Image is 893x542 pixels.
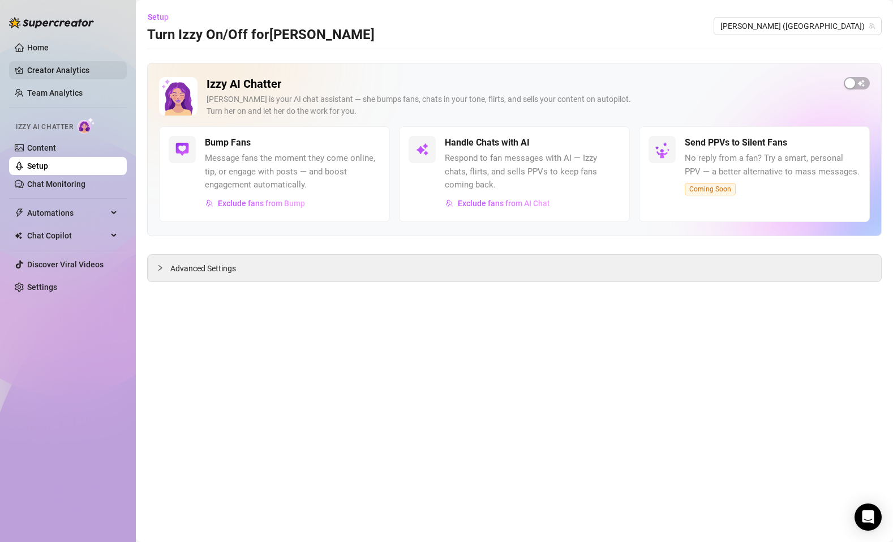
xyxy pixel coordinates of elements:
[415,143,429,156] img: svg%3e
[15,232,22,240] img: Chat Copilot
[458,199,550,208] span: Exclude fans from AI Chat
[205,194,306,212] button: Exclude fans from Bump
[445,152,620,192] span: Respond to fan messages with AI — Izzy chats, flirts, and sells PPVs to keep fans coming back.
[9,17,94,28] img: logo-BBDzfeDw.svg
[78,117,95,134] img: AI Chatter
[175,143,189,156] img: svg%3e
[720,18,875,35] span: Linda (lindavo)
[685,152,860,178] span: No reply from a fan? Try a smart, personal PPV — a better alternative to mass messages.
[855,503,882,531] div: Open Intercom Messenger
[685,136,787,150] h5: Send PPVs to Silent Fans
[655,142,673,160] img: silent-fans-ppv-o-N6Mmdf.svg
[27,61,118,79] a: Creator Analytics
[27,43,49,52] a: Home
[16,122,73,133] span: Izzy AI Chatter
[159,77,198,116] img: Izzy AI Chatter
[27,204,108,222] span: Automations
[205,152,380,192] span: Message fans the moment they come online, tip, or engage with posts — and boost engagement automa...
[207,77,835,91] h2: Izzy AI Chatter
[147,26,375,44] h3: Turn Izzy On/Off for [PERSON_NAME]
[27,227,108,245] span: Chat Copilot
[27,143,56,152] a: Content
[869,23,875,29] span: team
[15,208,24,217] span: thunderbolt
[27,283,57,292] a: Settings
[157,264,164,271] span: collapsed
[27,161,48,170] a: Setup
[147,8,178,26] button: Setup
[170,262,236,275] span: Advanced Settings
[148,12,169,22] span: Setup
[445,136,530,150] h5: Handle Chats with AI
[205,136,251,150] h5: Bump Fans
[27,88,83,97] a: Team Analytics
[207,93,835,117] div: [PERSON_NAME] is your AI chat assistant — she bumps fans, chats in your tone, flirts, and sells y...
[27,260,104,269] a: Discover Viral Videos
[205,199,213,207] img: svg%3e
[685,183,736,195] span: Coming Soon
[157,262,170,274] div: collapsed
[218,199,305,208] span: Exclude fans from Bump
[445,199,453,207] img: svg%3e
[445,194,551,212] button: Exclude fans from AI Chat
[27,180,85,189] a: Chat Monitoring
